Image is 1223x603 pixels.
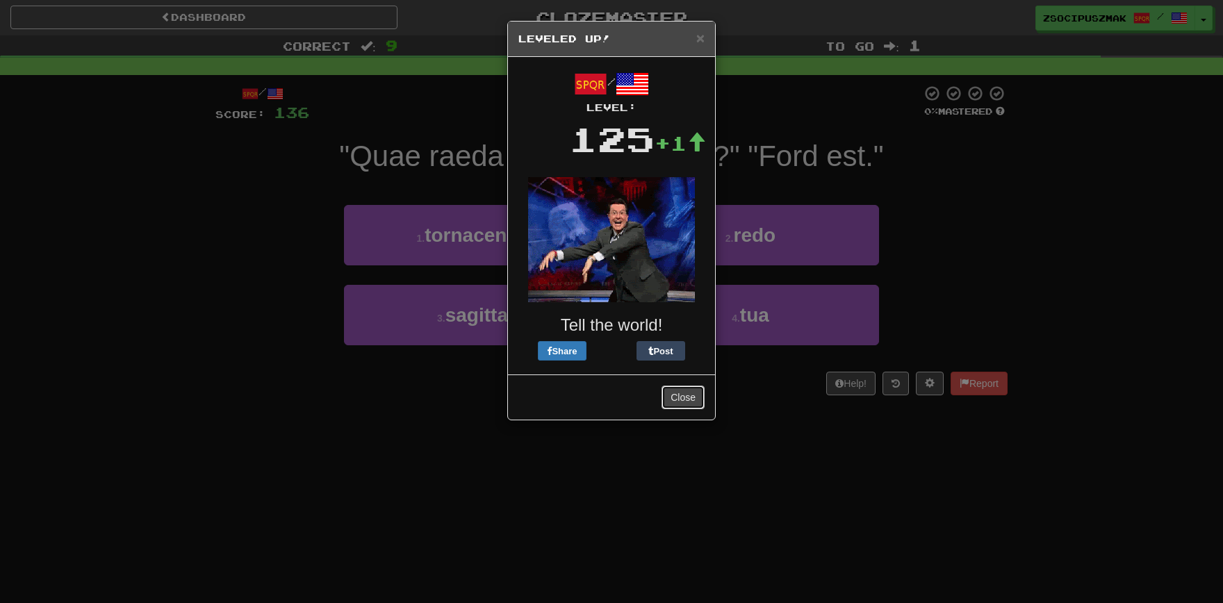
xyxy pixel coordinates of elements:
div: 125 [569,115,655,163]
div: +1 [655,129,706,157]
img: colbert-d8d93119554e3a11f2fb50df59d9335a45bab299cf88b0a944f8a324a1865a88.gif [528,177,695,302]
h3: Tell the world! [518,316,705,334]
iframe: X Post Button [586,341,637,361]
button: Share [538,341,586,361]
div: Level: [518,101,705,115]
button: Post [637,341,685,361]
button: Close [696,31,705,45]
button: Close [662,386,705,409]
span: × [696,30,705,46]
div: / [518,67,705,115]
h5: Leveled Up! [518,32,705,46]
